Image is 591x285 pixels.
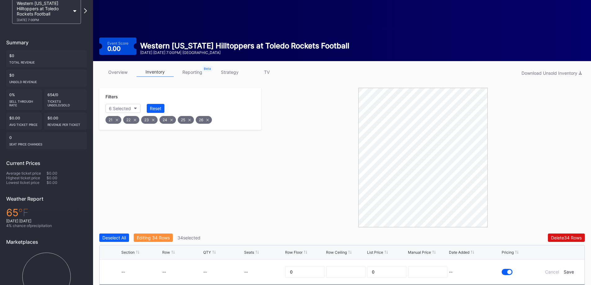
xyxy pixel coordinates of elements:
[6,70,87,87] div: $0
[162,269,202,274] div: --
[9,97,39,107] div: Sell Through Rate
[159,116,176,124] div: 24
[107,46,122,52] div: 0.00
[6,39,87,46] div: Summary
[6,239,87,245] div: Marketplaces
[162,250,170,255] div: Row
[6,50,87,67] div: $0
[203,250,211,255] div: QTY
[99,67,137,77] a: overview
[6,132,87,149] div: 0
[109,106,131,111] div: 6 Selected
[518,69,585,77] button: Download Unsold Inventory
[6,180,47,185] div: Lowest ticket price
[6,196,87,202] div: Weather Report
[47,97,84,107] div: Tickets Unsold/Sold
[44,113,87,130] div: $0.00
[18,207,29,219] span: ℉
[140,41,349,50] div: Western [US_STATE] Hilltoppers at Toledo Rockets Football
[47,120,84,127] div: Revenue per ticket
[6,207,87,219] div: 65
[105,104,141,113] button: 6 Selected
[141,116,158,124] div: 23
[244,269,284,274] div: --
[44,89,87,110] div: 654/0
[522,70,582,76] div: Download Unsold Inventory
[102,235,126,240] div: Deselect All
[548,234,585,242] button: Delete34 Rows
[47,180,87,185] div: $0.00
[6,160,87,166] div: Current Prices
[178,116,194,124] div: 25
[121,250,135,255] div: Section
[137,235,170,240] div: Editing 34 Rows
[147,104,164,113] button: Reset
[6,171,47,176] div: Average ticket price
[9,78,84,84] div: Unsold Revenue
[17,18,70,22] div: [DATE] 7:00PM
[285,250,302,255] div: Row Floor
[211,67,248,77] a: strategy
[244,250,254,255] div: Seats
[6,223,87,228] div: 4 % chance of precipitation
[545,269,559,274] div: Cancel
[99,234,129,242] button: Deselect All
[6,176,47,180] div: Highest ticket price
[502,250,514,255] div: Pricing
[107,41,128,46] div: Event Score
[9,140,84,146] div: seat price changes
[203,269,243,274] div: --
[150,106,161,111] div: Reset
[140,50,349,55] div: [DATE] [DATE] 7:00PM | [GEOGRAPHIC_DATA]
[6,89,42,110] div: 0%
[134,234,173,242] button: Editing 34 Rows
[449,250,469,255] div: Date Added
[408,250,431,255] div: Manual Price
[137,67,174,77] a: inventory
[6,219,87,223] div: [DATE] [DATE]
[564,269,574,274] div: Save
[174,67,211,77] a: reporting
[367,250,383,255] div: List Price
[9,120,39,127] div: Avg ticket price
[196,116,212,124] div: 26
[123,116,139,124] div: 22
[551,235,582,240] div: Delete 34 Rows
[121,269,161,274] div: --
[47,171,87,176] div: $0.00
[17,1,70,22] div: Western [US_STATE] Hilltoppers at Toledo Rockets Football
[449,269,500,274] div: --
[47,176,87,180] div: $0.00
[6,113,42,130] div: $0.00
[105,116,121,124] div: 21
[177,235,200,240] div: 34 selected
[326,250,347,255] div: Row Ceiling
[248,67,285,77] a: TV
[105,94,255,99] div: Filters
[9,58,84,64] div: Total Revenue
